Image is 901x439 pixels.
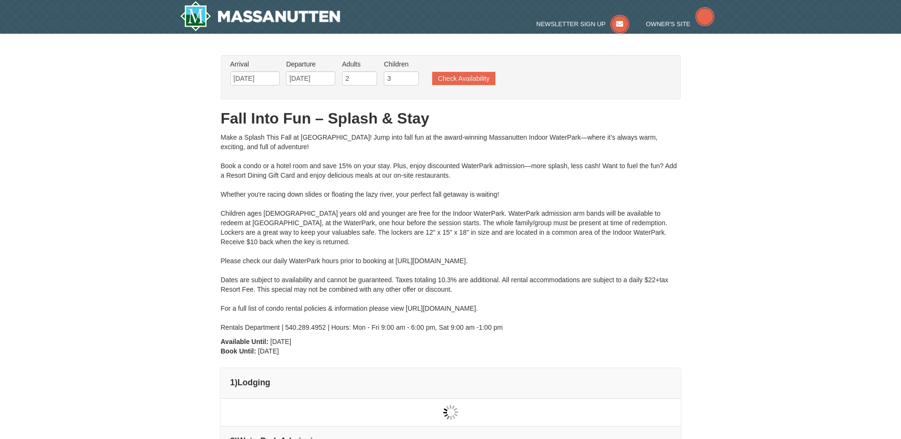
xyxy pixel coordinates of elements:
[221,347,256,355] strong: Book Until:
[180,1,341,31] img: Massanutten Resort Logo
[286,59,335,69] label: Departure
[342,59,377,69] label: Adults
[180,1,341,31] a: Massanutten Resort
[432,72,495,85] button: Check Availability
[384,59,419,69] label: Children
[536,20,606,28] span: Newsletter Sign Up
[443,405,458,420] img: wait gif
[221,133,681,332] div: Make a Splash This Fall at [GEOGRAPHIC_DATA]! Jump into fall fun at the award-winning Massanutten...
[221,338,269,345] strong: Available Until:
[258,347,279,355] span: [DATE]
[270,338,291,345] span: [DATE]
[230,59,280,69] label: Arrival
[536,20,629,28] a: Newsletter Sign Up
[646,20,691,28] span: Owner's Site
[646,20,714,28] a: Owner's Site
[230,378,671,387] h4: 1 Lodging
[235,378,237,387] span: )
[221,109,681,128] h1: Fall Into Fun – Splash & Stay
